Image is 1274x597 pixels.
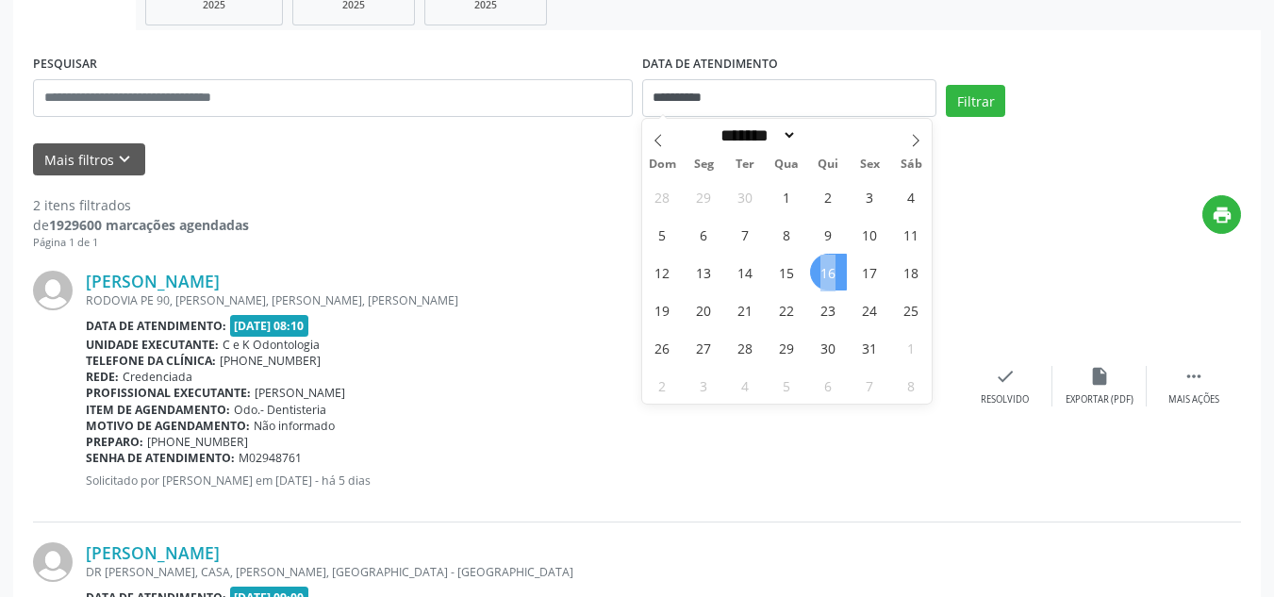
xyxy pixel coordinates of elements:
[715,125,798,145] select: Month
[686,254,722,290] span: Outubro 13, 2025
[769,254,805,290] span: Outubro 15, 2025
[86,337,219,353] b: Unidade executante:
[1089,366,1110,387] i: insert_drive_file
[86,402,230,418] b: Item de agendamento:
[1066,393,1133,406] div: Exportar (PDF)
[852,291,888,328] span: Outubro 24, 2025
[33,271,73,310] img: img
[86,369,119,385] b: Rede:
[727,254,764,290] span: Outubro 14, 2025
[1168,393,1219,406] div: Mais ações
[810,216,847,253] span: Outubro 9, 2025
[686,291,722,328] span: Outubro 20, 2025
[1202,195,1241,234] button: print
[1212,205,1233,225] i: print
[49,216,249,234] strong: 1929600 marcações agendadas
[223,337,320,353] span: C e K Odontologia
[33,50,97,79] label: PESQUISAR
[852,178,888,215] span: Outubro 3, 2025
[254,418,335,434] span: Não informado
[86,450,235,466] b: Senha de atendimento:
[644,367,681,404] span: Novembro 2, 2025
[797,125,859,145] input: Year
[893,329,930,366] span: Novembro 1, 2025
[893,216,930,253] span: Outubro 11, 2025
[766,158,807,171] span: Qua
[810,254,847,290] span: Outubro 16, 2025
[642,50,778,79] label: DATA DE ATENDIMENTO
[86,564,958,580] div: DR [PERSON_NAME], CASA, [PERSON_NAME], [GEOGRAPHIC_DATA] - [GEOGRAPHIC_DATA]
[33,235,249,251] div: Página 1 de 1
[644,254,681,290] span: Outubro 12, 2025
[769,216,805,253] span: Outubro 8, 2025
[769,178,805,215] span: Outubro 1, 2025
[644,216,681,253] span: Outubro 5, 2025
[644,178,681,215] span: Setembro 28, 2025
[123,369,192,385] span: Credenciada
[810,367,847,404] span: Novembro 6, 2025
[86,385,251,401] b: Profissional executante:
[852,216,888,253] span: Outubro 10, 2025
[239,450,302,466] span: M02948761
[86,542,220,563] a: [PERSON_NAME]
[686,329,722,366] span: Outubro 27, 2025
[220,353,321,369] span: [PHONE_NUMBER]
[727,291,764,328] span: Outubro 21, 2025
[849,158,890,171] span: Sex
[893,367,930,404] span: Novembro 8, 2025
[852,254,888,290] span: Outubro 17, 2025
[686,367,722,404] span: Novembro 3, 2025
[33,542,73,582] img: img
[86,434,143,450] b: Preparo:
[86,473,958,489] p: Solicitado por [PERSON_NAME] em [DATE] - há 5 dias
[234,402,326,418] span: Odo.- Dentisteria
[981,393,1029,406] div: Resolvido
[114,149,135,170] i: keyboard_arrow_down
[644,291,681,328] span: Outubro 19, 2025
[255,385,345,401] span: [PERSON_NAME]
[724,158,766,171] span: Ter
[686,178,722,215] span: Setembro 29, 2025
[644,329,681,366] span: Outubro 26, 2025
[147,434,248,450] span: [PHONE_NUMBER]
[893,254,930,290] span: Outubro 18, 2025
[33,215,249,235] div: de
[86,292,958,308] div: RODOVIA PE 90, [PERSON_NAME], [PERSON_NAME], [PERSON_NAME]
[230,315,309,337] span: [DATE] 08:10
[86,271,220,291] a: [PERSON_NAME]
[33,143,145,176] button: Mais filtroskeyboard_arrow_down
[852,329,888,366] span: Outubro 31, 2025
[769,367,805,404] span: Novembro 5, 2025
[769,291,805,328] span: Outubro 22, 2025
[86,418,250,434] b: Motivo de agendamento:
[810,178,847,215] span: Outubro 2, 2025
[946,85,1005,117] button: Filtrar
[727,216,764,253] span: Outubro 7, 2025
[642,158,684,171] span: Dom
[33,195,249,215] div: 2 itens filtrados
[810,291,847,328] span: Outubro 23, 2025
[893,178,930,215] span: Outubro 4, 2025
[769,329,805,366] span: Outubro 29, 2025
[683,158,724,171] span: Seg
[1183,366,1204,387] i: 
[852,367,888,404] span: Novembro 7, 2025
[86,318,226,334] b: Data de atendimento:
[810,329,847,366] span: Outubro 30, 2025
[727,367,764,404] span: Novembro 4, 2025
[686,216,722,253] span: Outubro 6, 2025
[807,158,849,171] span: Qui
[727,329,764,366] span: Outubro 28, 2025
[727,178,764,215] span: Setembro 30, 2025
[893,291,930,328] span: Outubro 25, 2025
[995,366,1016,387] i: check
[890,158,932,171] span: Sáb
[86,353,216,369] b: Telefone da clínica:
